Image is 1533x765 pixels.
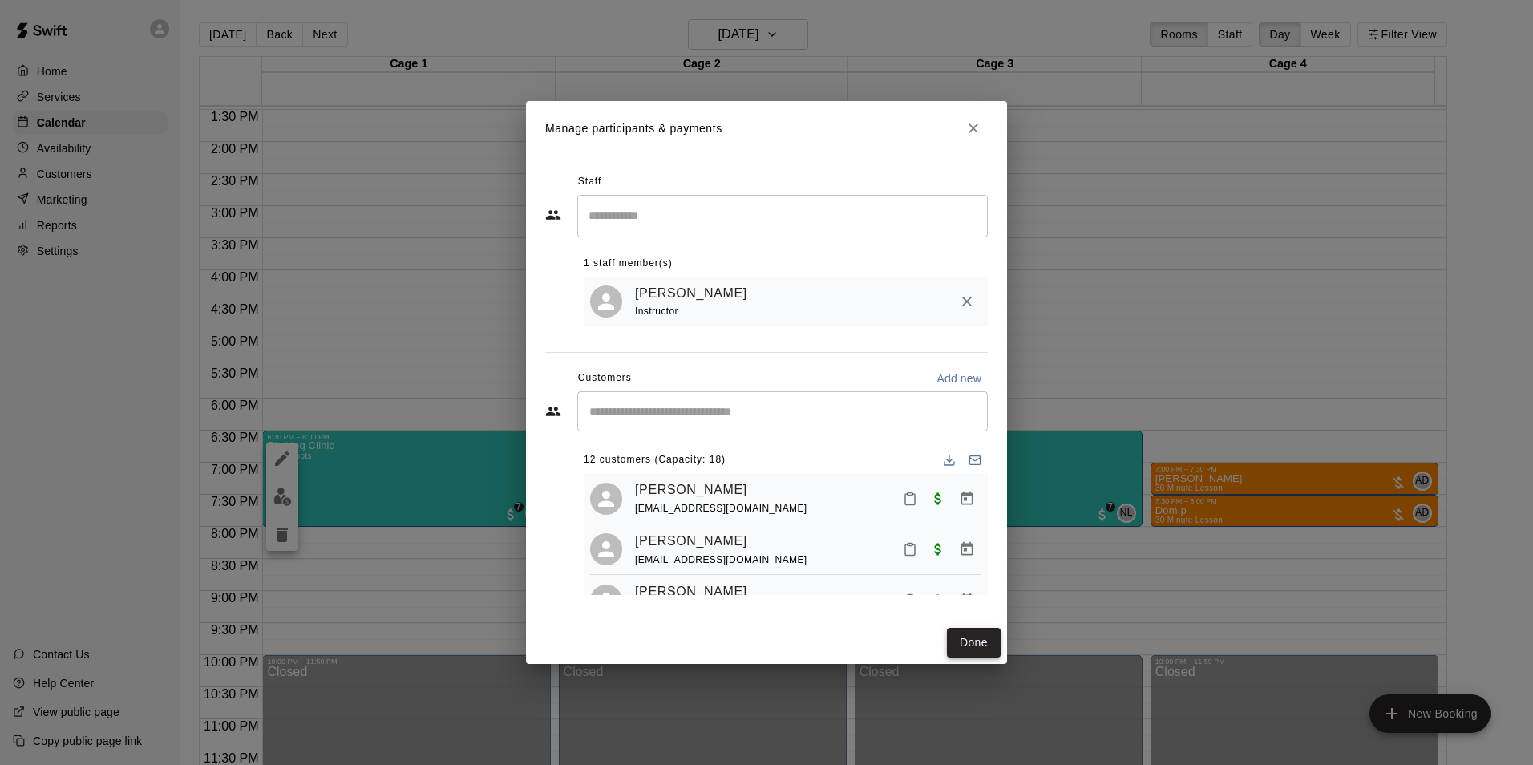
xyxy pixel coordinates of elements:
[953,484,981,513] button: Manage bookings & payment
[577,391,988,431] div: Start typing to search customers...
[584,251,673,277] span: 1 staff member(s)
[545,207,561,223] svg: Staff
[545,403,561,419] svg: Customers
[953,287,981,316] button: Remove
[924,593,953,606] span: Waived payment
[953,586,981,615] button: Manage bookings & payment
[578,366,632,391] span: Customers
[962,447,988,473] button: Email participants
[635,306,678,317] span: Instructor
[936,370,981,387] p: Add new
[959,114,988,143] button: Close
[896,587,924,614] button: Mark attendance
[590,533,622,565] div: Antonio Soto
[896,536,924,563] button: Mark attendance
[924,541,953,555] span: Paid with Card
[896,485,924,512] button: Mark attendance
[635,531,747,552] a: [PERSON_NAME]
[545,120,722,137] p: Manage participants & payments
[590,585,622,617] div: Dominic DiMarino
[635,480,747,500] a: [PERSON_NAME]
[578,169,601,195] span: Staff
[635,503,807,514] span: [EMAIL_ADDRESS][DOMAIN_NAME]
[635,554,807,565] span: [EMAIL_ADDRESS][DOMAIN_NAME]
[924,491,953,504] span: Waived payment
[635,283,747,304] a: [PERSON_NAME]
[590,483,622,515] div: Anthony DiMarino
[584,447,726,473] span: 12 customers (Capacity: 18)
[635,581,747,602] a: [PERSON_NAME]
[936,447,962,473] button: Download list
[947,628,1001,658] button: Done
[577,195,988,237] div: Search staff
[930,366,988,391] button: Add new
[590,285,622,318] div: Nic Luc
[953,535,981,564] button: Manage bookings & payment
